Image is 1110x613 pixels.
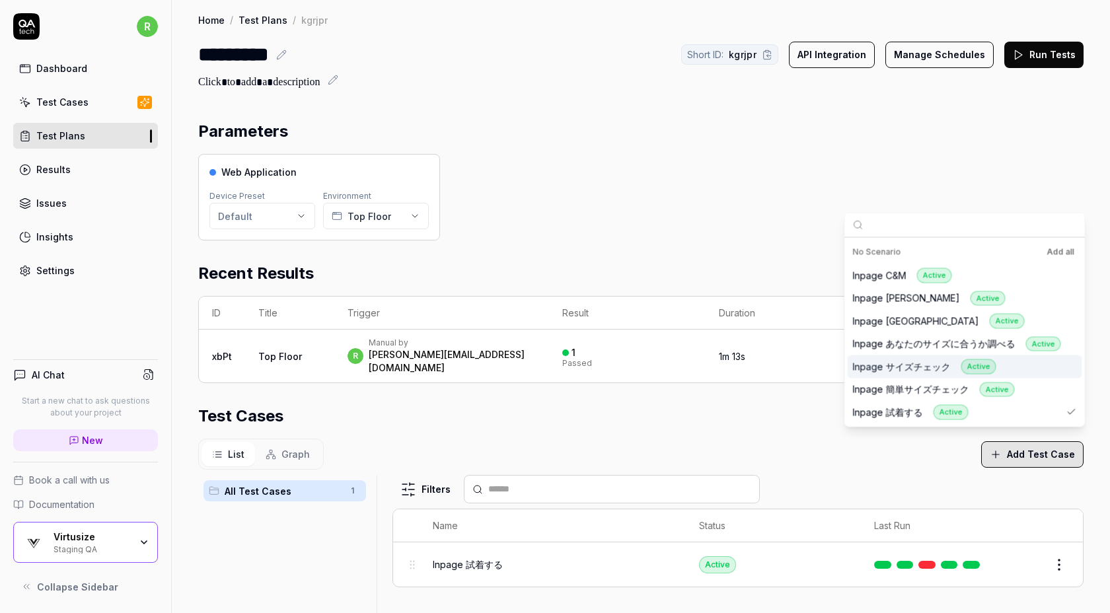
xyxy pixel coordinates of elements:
span: r [348,348,363,364]
div: Settings [36,264,75,277]
a: Test Cases [13,89,158,115]
th: Trigger [334,297,549,330]
a: Book a call with us [13,473,158,487]
button: Top Floor [323,203,429,229]
p: Start a new chat to ask questions about your project [13,395,158,419]
div: Inpage 簡単サイズチェック [853,382,1015,397]
div: Active [1026,336,1061,351]
span: Book a call with us [29,473,110,487]
th: Duration [706,297,867,330]
div: Inpage [GEOGRAPHIC_DATA] [853,314,1025,329]
span: kgrjpr [729,48,757,61]
span: List [228,447,244,461]
div: Active [980,382,1015,397]
div: Inpage C&M [853,268,952,283]
div: Staging QA [54,543,130,554]
div: Results [36,162,71,176]
button: Add Test Case [981,441,1084,468]
a: Dashboard [13,55,158,81]
a: Top Floor [258,351,302,362]
button: Virtusize LogoVirtusizeStaging QA [13,522,158,563]
span: Top Floor [348,209,391,223]
th: Name [420,509,686,542]
div: kgrjpr [301,13,328,26]
button: Run Tests [1004,42,1084,68]
span: New [82,433,103,447]
div: / [293,13,296,26]
div: Dashboard [36,61,87,75]
a: Insights [13,224,158,250]
div: Active [917,268,952,283]
div: Test Cases [36,95,89,109]
div: Active [699,556,736,573]
a: Home [198,13,225,26]
div: 1 [572,347,575,359]
a: Documentation [13,497,158,511]
h4: AI Chat [32,368,65,382]
button: Filters [392,476,459,503]
img: Virtusize Logo [22,530,46,554]
div: / [230,13,233,26]
button: Manage Schedules [885,42,994,68]
label: Environment [323,191,371,201]
div: Passed [562,359,592,367]
th: Status [686,509,861,542]
span: Short ID: [687,48,723,61]
div: Issues [36,196,67,210]
a: New [13,429,158,451]
span: 1 [345,483,361,499]
span: Collapse Sidebar [37,580,118,594]
button: r [137,13,158,40]
div: Active [990,314,1025,329]
div: Inpage 試着する [853,405,969,420]
h2: Parameters [198,120,288,143]
span: Documentation [29,497,94,511]
th: ID [199,297,245,330]
button: API Integration [789,42,875,68]
time: 1m 13s [719,351,745,362]
div: Inpage [PERSON_NAME] [853,291,1006,306]
button: List [202,442,255,466]
a: Issues [13,190,158,216]
button: Graph [255,442,320,466]
span: r [137,16,158,37]
div: Insights [36,230,73,244]
div: Virtusize [54,531,130,543]
th: Title [245,297,334,330]
label: Device Preset [209,191,265,201]
a: xbPt [212,351,232,362]
div: Active [961,359,996,375]
span: All Test Cases [225,484,342,498]
a: Results [13,157,158,182]
h2: Test Cases [198,404,283,428]
span: Web Application [221,165,297,179]
div: Manual by [369,338,536,348]
div: Active [971,291,1006,306]
div: Inpage あなたのサイズに合うか調べる [853,336,1061,351]
button: Add all [1045,244,1077,260]
a: Settings [13,258,158,283]
button: Collapse Sidebar [13,573,158,600]
div: Active [934,405,969,420]
tr: Inpage 試着するActive [393,542,1083,587]
span: Graph [281,447,310,461]
h2: Recent Results [198,262,314,285]
div: No Scenario [853,244,1077,260]
div: [PERSON_NAME][EMAIL_ADDRESS][DOMAIN_NAME] [369,348,536,375]
div: Inpage サイズチェック [853,359,996,375]
button: Default [209,203,315,229]
div: Suggestions [845,238,1085,427]
a: Test Plans [13,123,158,149]
span: Inpage 試着する [433,558,503,571]
th: Result [549,297,705,330]
th: Last Run [861,509,998,542]
div: Default [218,209,252,223]
a: Test Plans [239,13,287,26]
div: Test Plans [36,129,85,143]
